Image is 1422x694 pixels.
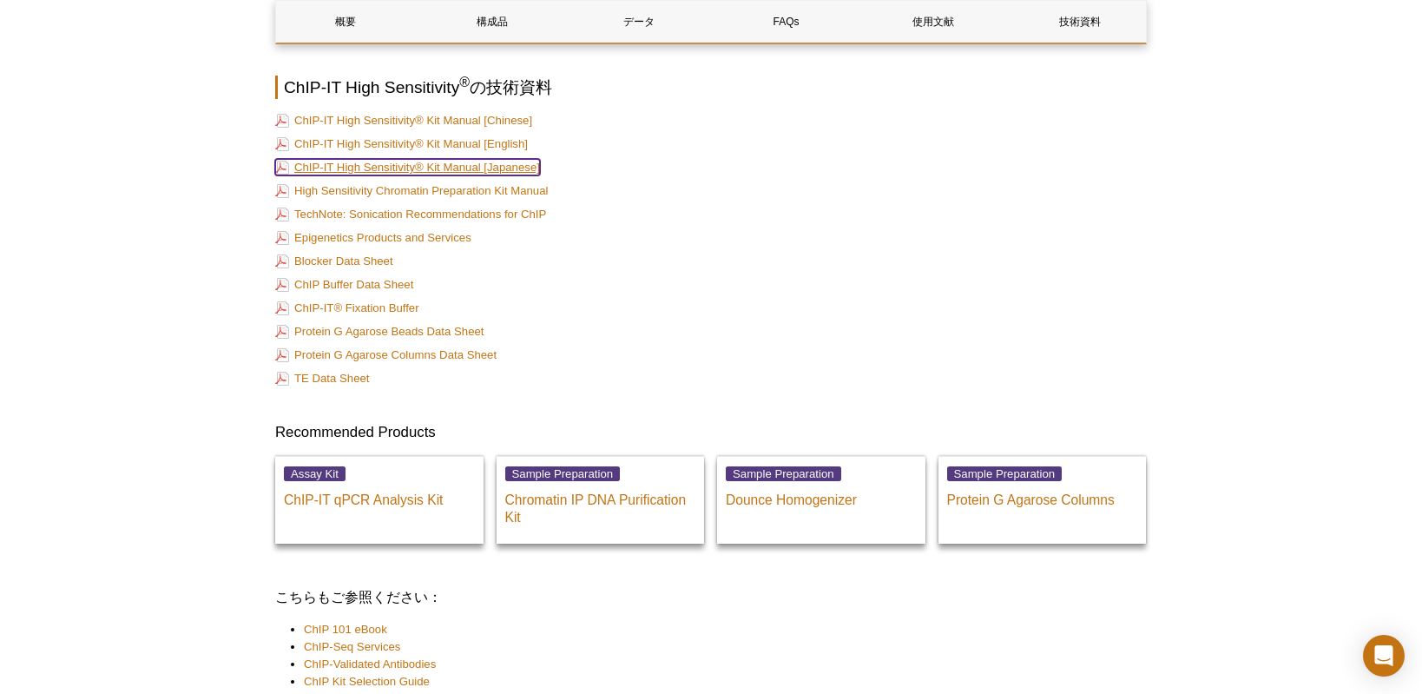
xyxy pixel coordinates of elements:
a: 構成品 [423,1,561,43]
p: Chromatin IP DNA Purification Kit [505,483,696,526]
a: ChIP-IT High Sensitivity® Kit Manual [Chinese] [275,112,532,129]
a: ChIP-Validated Antibodies [304,656,436,673]
a: Epigenetics Products and Services [275,229,471,246]
h3: Recommended Products [275,422,1147,443]
a: Sample Preparation Dounce Homogenizer [717,456,925,544]
a: ChIP-IT® Fixation Buffer [275,300,419,316]
p: Protein G Agarose Columns [947,483,1138,509]
a: Blocker Data Sheet [275,253,393,269]
a: TE Data Sheet [275,370,370,387]
a: Sample Preparation Protein G Agarose Columns [938,456,1147,544]
a: ChIP-Seq Services [304,638,400,656]
sup: ® [459,75,470,89]
p: Dounce Homogenizer [726,483,917,509]
a: ChIP Kit Selection Guide [304,673,430,691]
a: Assay Kit ChIP-IT qPCR Analysis Kit [275,456,484,544]
a: FAQs [717,1,855,43]
a: High Sensitivity Chromatin Preparation Kit Manual [275,182,548,199]
a: データ [570,1,708,43]
a: 概要 [276,1,414,43]
span: Sample Preparation [505,466,621,481]
a: ChIP-IT High Sensitivity® Kit Manual [Japanese] [275,159,540,175]
a: ChIP Buffer Data Sheet [275,276,413,293]
div: Open Intercom Messenger [1363,635,1405,677]
span: Assay Kit [284,466,346,481]
a: TechNote: Sonication Recommendations for ChIP [275,206,546,222]
h2: ChIP-IT High Sensitivity の技術資料 [275,76,1147,99]
a: 使用文献 [864,1,1002,43]
a: Protein G Agarose Beads Data Sheet [275,323,484,340]
span: Sample Preparation [947,466,1063,481]
a: ChIP-IT High Sensitivity® Kit Manual [English] [275,135,528,152]
a: ChIP 101 eBook [304,621,387,638]
p: ChIP-IT qPCR Analysis Kit [284,483,475,509]
a: 技術資料 [1011,1,1149,43]
a: Protein G Agarose Columns Data Sheet [275,347,497,363]
a: Sample Preparation Chromatin IP DNA Purification Kit [497,456,705,544]
h3: こちらもご参照ください： [275,587,1147,608]
span: Sample Preparation [726,466,841,481]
